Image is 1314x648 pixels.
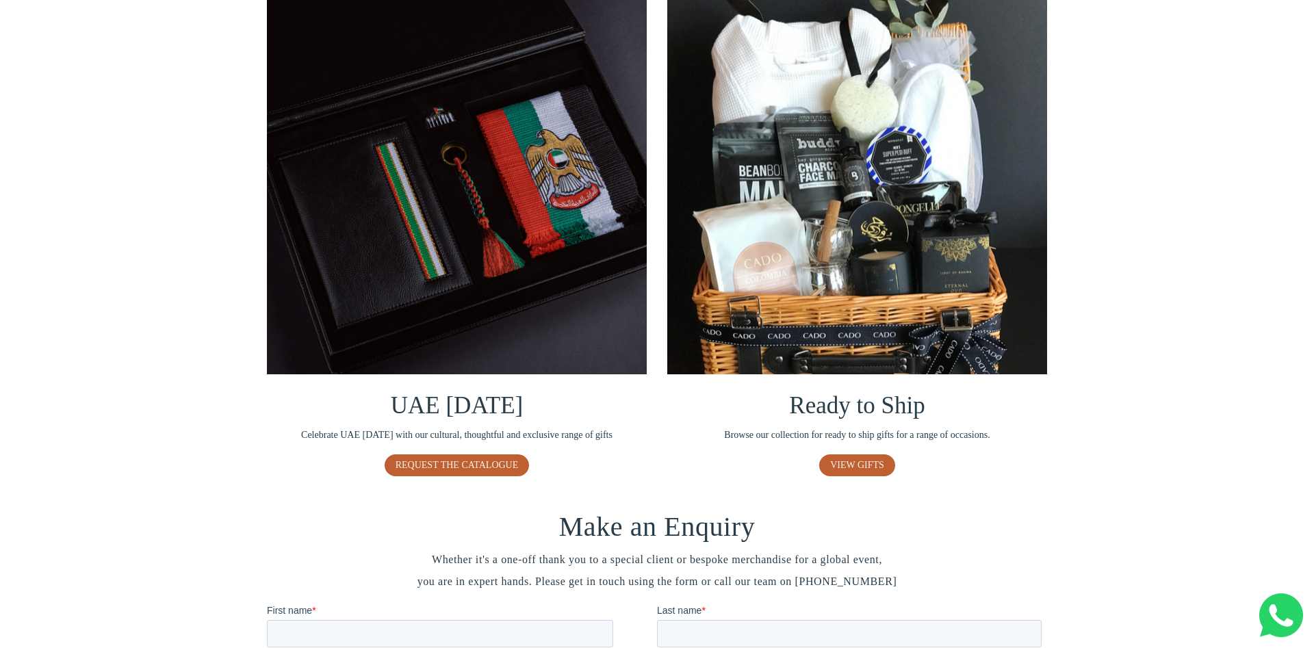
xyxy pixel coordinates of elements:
span: Celebrate UAE [DATE] with our cultural, thoughtful and exclusive range of gifts [267,428,647,443]
span: Ready to Ship [789,392,925,419]
span: UAE [DATE] [391,392,523,419]
span: VIEW GIFTS [830,460,884,470]
img: Whatsapp [1259,593,1303,637]
span: Whether it's a one-off thank you to a special client or bespoke merchandise for a global event, y... [267,549,1047,593]
span: Last name [390,1,435,12]
a: VIEW GIFTS [819,454,895,476]
span: Number of gifts [390,114,455,125]
a: REQUEST THE CATALOGUE [385,454,530,476]
span: Make an Enquiry [559,511,756,542]
span: REQUEST THE CATALOGUE [396,460,519,470]
span: Company name [390,57,458,68]
span: Browse our collection for ready to ship gifts for a range of occasions. [667,428,1047,443]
